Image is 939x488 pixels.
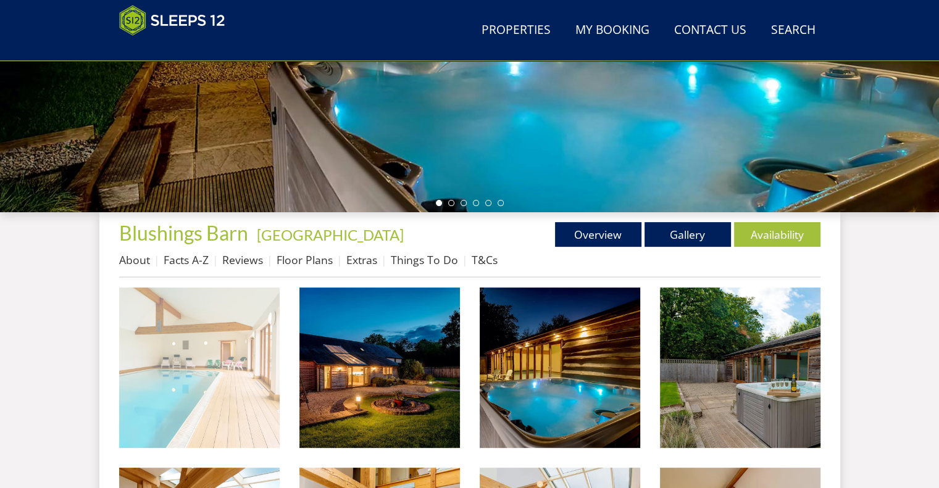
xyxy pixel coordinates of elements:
[766,17,820,44] a: Search
[119,221,248,245] span: Blushings Barn
[119,221,252,245] a: Blushings Barn
[119,287,280,448] img: Blushings Barn - The private indoor pool has changing rooms with a shower and WC
[477,17,556,44] a: Properties
[257,226,404,244] a: [GEOGRAPHIC_DATA]
[277,252,333,267] a: Floor Plans
[645,222,731,247] a: Gallery
[119,5,225,36] img: Sleeps 12
[164,252,209,267] a: Facts A-Z
[391,252,458,267] a: Things To Do
[669,17,751,44] a: Contact Us
[119,252,150,267] a: About
[113,43,243,54] iframe: Customer reviews powered by Trustpilot
[252,226,404,244] span: -
[480,287,640,448] img: Blushings Barn - Soak in the hot tub beneath the stars...
[299,287,460,448] img: Blushings Barn - Group accommodation for 12+1, with a private indoor pool, hot tub, games room an...
[734,222,820,247] a: Availability
[472,252,498,267] a: T&Cs
[555,222,641,247] a: Overview
[222,252,263,267] a: Reviews
[570,17,654,44] a: My Booking
[660,287,820,448] img: Blushings Barn - Idle the hours away with a soak in the hot tub, a dip in the pool and an alfresc...
[346,252,377,267] a: Extras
